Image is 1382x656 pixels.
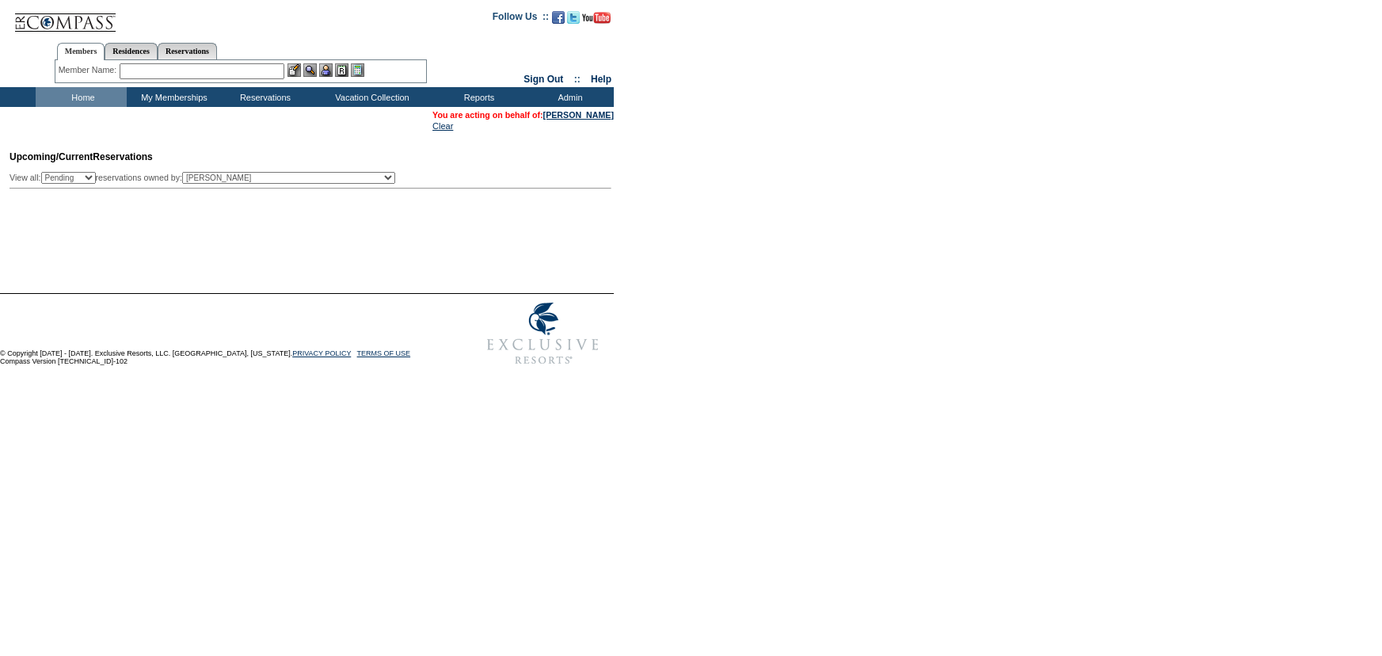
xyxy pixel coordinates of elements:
[309,87,432,107] td: Vacation Collection
[351,63,364,77] img: b_calculator.gif
[582,16,611,25] a: Subscribe to our YouTube Channel
[523,87,614,107] td: Admin
[36,87,127,107] td: Home
[57,43,105,60] a: Members
[574,74,581,85] span: ::
[472,294,614,373] img: Exclusive Resorts
[10,151,93,162] span: Upcoming/Current
[158,43,217,59] a: Reservations
[357,349,411,357] a: TERMS OF USE
[335,63,348,77] img: Reservations
[127,87,218,107] td: My Memberships
[432,121,453,131] a: Clear
[567,16,580,25] a: Follow us on Twitter
[523,74,563,85] a: Sign Out
[319,63,333,77] img: Impersonate
[543,110,614,120] a: [PERSON_NAME]
[218,87,309,107] td: Reservations
[287,63,301,77] img: b_edit.gif
[10,151,153,162] span: Reservations
[567,11,580,24] img: Follow us on Twitter
[552,11,565,24] img: Become our fan on Facebook
[10,172,402,184] div: View all: reservations owned by:
[59,63,120,77] div: Member Name:
[552,16,565,25] a: Become our fan on Facebook
[432,110,614,120] span: You are acting on behalf of:
[303,63,317,77] img: View
[493,10,549,29] td: Follow Us ::
[432,87,523,107] td: Reports
[591,74,611,85] a: Help
[292,349,351,357] a: PRIVACY POLICY
[582,12,611,24] img: Subscribe to our YouTube Channel
[105,43,158,59] a: Residences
